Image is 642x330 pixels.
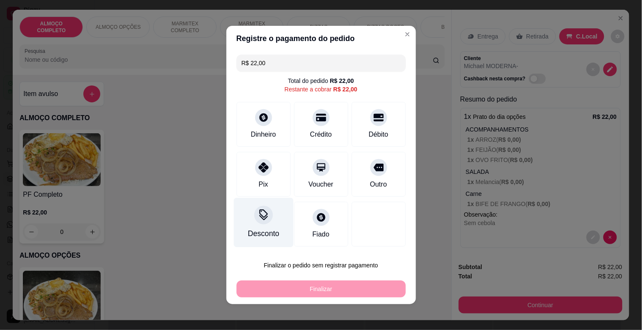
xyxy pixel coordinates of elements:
div: Voucher [309,179,333,190]
button: Close [401,27,414,41]
div: Dinheiro [251,129,276,140]
div: Outro [370,179,387,190]
div: Restante a cobrar [284,85,357,93]
div: Desconto [248,228,279,239]
div: R$ 22,00 [330,77,354,85]
div: Débito [369,129,388,140]
div: Pix [259,179,268,190]
div: Fiado [312,229,329,239]
div: Total do pedido [288,77,354,85]
input: Ex.: hambúrguer de cordeiro [242,55,401,71]
div: Crédito [310,129,332,140]
div: R$ 22,00 [333,85,358,93]
button: Finalizar o pedido sem registrar pagamento [237,257,406,274]
header: Registre o pagamento do pedido [226,26,416,51]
